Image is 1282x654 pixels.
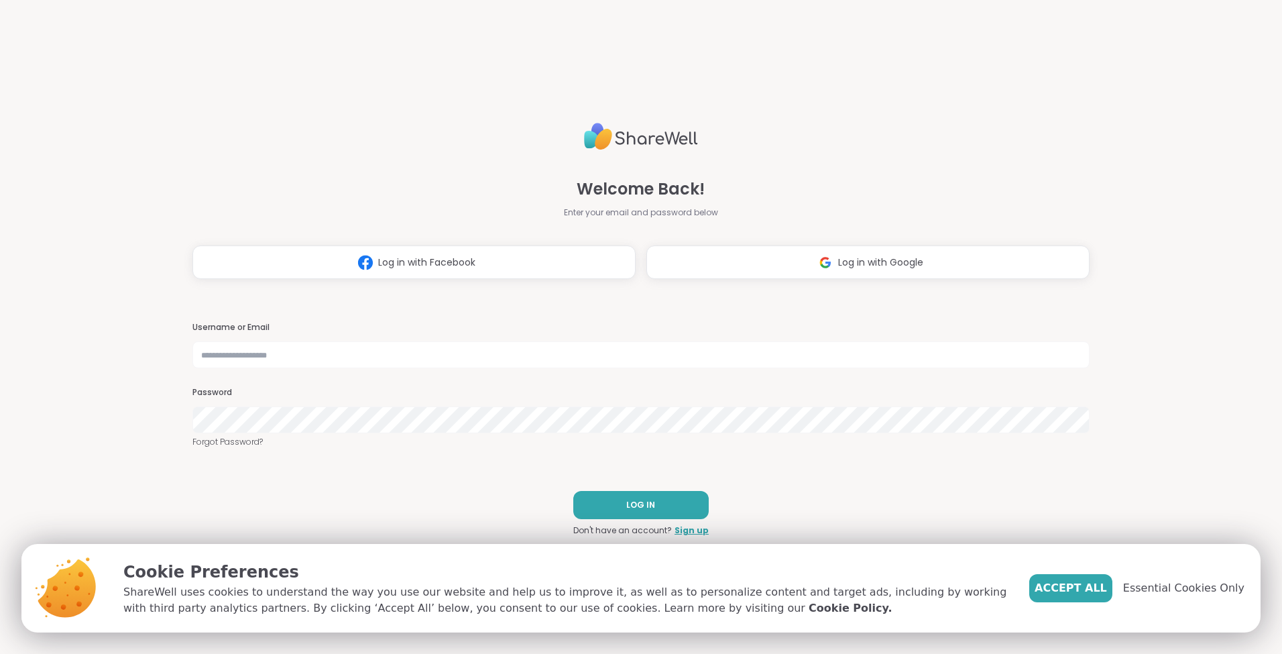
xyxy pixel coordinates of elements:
[123,584,1008,616] p: ShareWell uses cookies to understand the way you use our website and help us to improve it, as we...
[838,256,923,270] span: Log in with Google
[1123,580,1244,596] span: Essential Cookies Only
[192,387,1090,398] h3: Password
[584,117,698,156] img: ShareWell Logo
[1035,580,1107,596] span: Accept All
[577,177,705,201] span: Welcome Back!
[646,246,1090,279] button: Log in with Google
[813,250,838,275] img: ShareWell Logomark
[123,560,1008,584] p: Cookie Preferences
[626,499,655,511] span: LOG IN
[564,207,718,219] span: Enter your email and password below
[192,436,1090,448] a: Forgot Password?
[573,525,672,537] span: Don't have an account?
[192,246,636,279] button: Log in with Facebook
[378,256,475,270] span: Log in with Facebook
[573,491,709,519] button: LOG IN
[809,600,892,616] a: Cookie Policy.
[1029,574,1112,602] button: Accept All
[192,322,1090,333] h3: Username or Email
[675,525,709,537] a: Sign up
[353,250,378,275] img: ShareWell Logomark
